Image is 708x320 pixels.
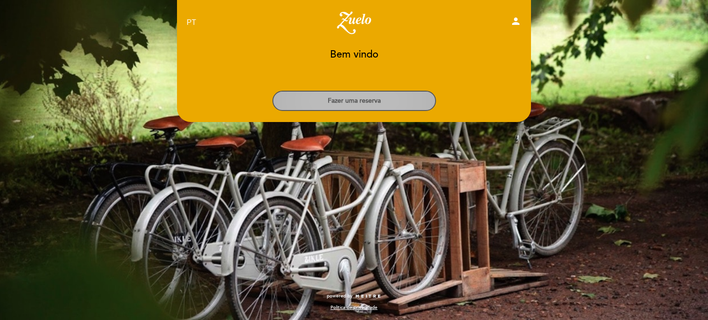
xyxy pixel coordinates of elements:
[327,293,381,299] a: powered by
[355,294,381,299] img: MEITRE
[330,49,378,60] h1: Bem vindo
[327,293,353,299] span: powered by
[296,10,412,35] a: Zuelo
[510,16,521,27] i: person
[510,16,521,30] button: person
[272,91,436,111] button: Fazer uma reserva
[330,304,378,311] a: Política de privacidade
